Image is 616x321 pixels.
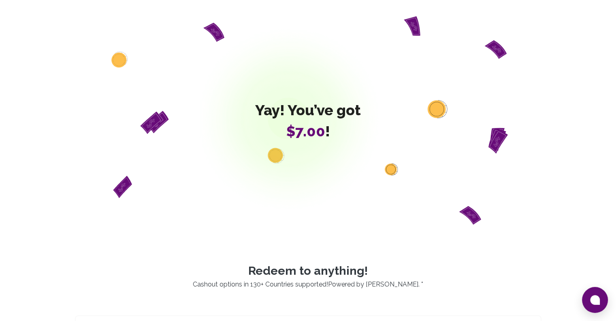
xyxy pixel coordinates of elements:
button: Open chat window [582,287,608,313]
span: ! [255,123,361,139]
span: Yay! You’ve got [255,102,361,118]
p: Cashout options in 130+ Countries supported! . * [65,280,551,289]
span: $7.00 [286,123,325,140]
a: Powered by [PERSON_NAME] [328,280,418,288]
p: Redeem to anything! [65,264,551,278]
